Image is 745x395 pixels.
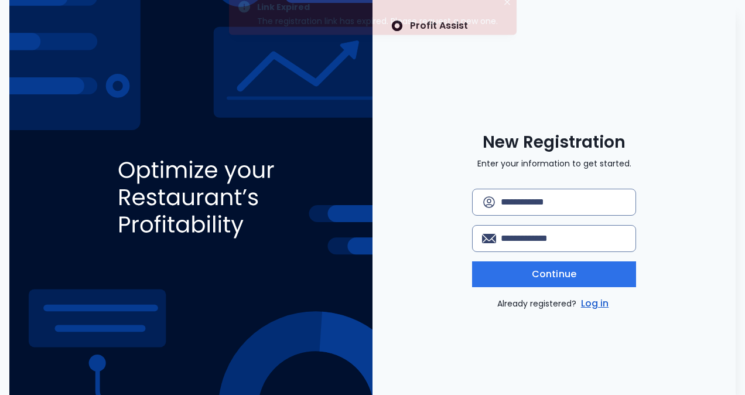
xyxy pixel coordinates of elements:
p: Enter your information to get started. [477,158,631,170]
a: Log in [579,297,611,311]
div: The registration link has expired. Please request a new one. [257,14,498,28]
button: Continue [472,261,636,287]
span: New Registration [483,132,626,153]
span: Continue [532,267,576,281]
p: Already registered? [497,297,611,311]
